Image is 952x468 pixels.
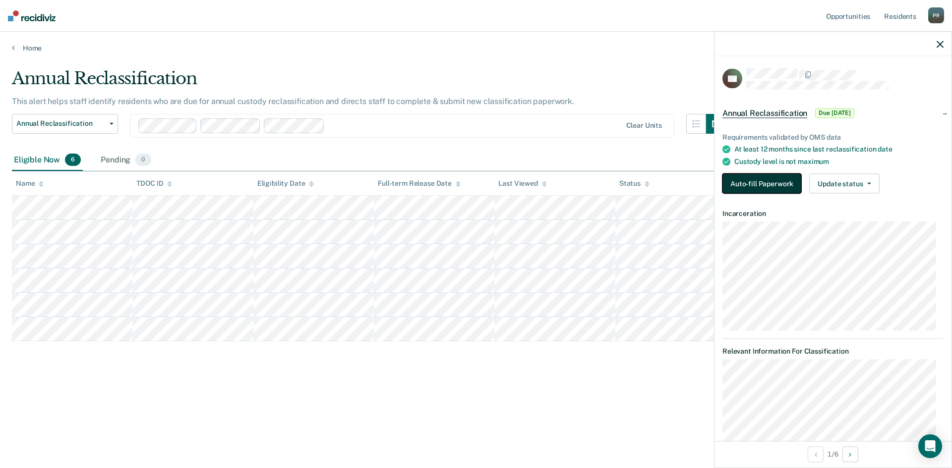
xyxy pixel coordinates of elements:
dt: Relevant Information For Classification [722,347,944,356]
span: Annual Reclassification [722,108,807,118]
div: Clear units [626,121,662,130]
div: P R [928,7,944,23]
span: date [878,145,892,153]
button: Previous Opportunity [808,446,824,462]
p: This alert helps staff identify residents who are due for annual custody reclassification and dir... [12,97,574,106]
button: Auto-fill Paperwork [722,174,801,194]
a: Navigate to form link [722,174,805,194]
div: Pending [99,150,153,171]
dt: Incarceration [722,209,944,218]
span: Annual Reclassification [16,119,106,128]
div: 1 / 6 [714,441,952,467]
button: Next Opportunity [842,446,858,462]
div: Name [16,179,44,188]
div: Custody level is not [734,157,944,166]
div: Annual Reclassification [12,68,726,97]
div: Requirements validated by OMS data [722,133,944,141]
div: TDOC ID [136,179,172,188]
div: Eligibility Date [257,179,314,188]
span: 6 [65,154,81,166]
div: Full-term Release Date [378,179,461,188]
div: Eligible Now [12,150,83,171]
button: Update status [809,174,879,194]
span: Due [DATE] [815,108,854,118]
span: 0 [135,154,151,166]
img: Recidiviz [8,10,56,21]
div: At least 12 months since last reclassification [734,145,944,154]
div: Status [619,179,650,188]
span: maximum [798,157,829,165]
div: Last Viewed [498,179,546,188]
a: Home [12,44,940,52]
div: Annual ReclassificationDue [DATE] [714,97,952,129]
div: Open Intercom Messenger [918,434,942,458]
